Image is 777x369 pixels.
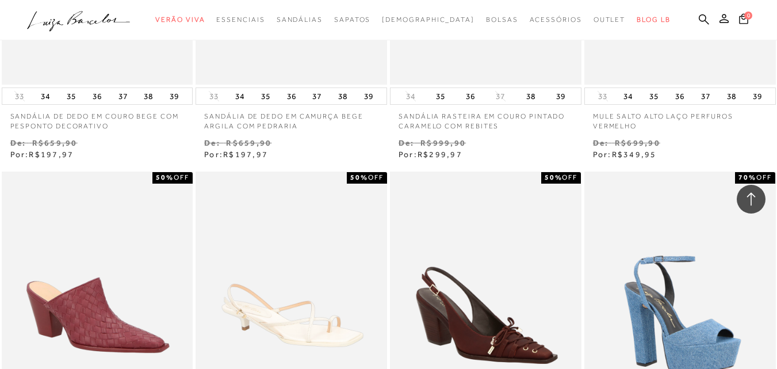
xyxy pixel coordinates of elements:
[562,173,577,181] span: OFF
[646,88,662,104] button: 35
[89,88,105,104] button: 36
[593,138,609,147] small: De:
[620,88,636,104] button: 34
[530,16,582,24] span: Acessórios
[637,16,670,24] span: BLOG LB
[486,9,518,31] a: categoryNavScreenReaderText
[724,88,740,104] button: 38
[140,88,156,104] button: 38
[216,16,265,24] span: Essenciais
[115,88,131,104] button: 37
[553,88,569,104] button: 39
[196,105,387,131] a: SANDÁLIA DE DEDO EM CAMURÇA BEGE ARGILA COM PEDRARIA
[545,173,562,181] strong: 50%
[736,13,752,28] button: 0
[361,88,377,104] button: 39
[334,9,370,31] a: categoryNavScreenReaderText
[334,16,370,24] span: Sapatos
[595,91,611,102] button: 33
[284,88,300,104] button: 36
[382,16,474,24] span: [DEMOGRAPHIC_DATA]
[32,138,78,147] small: R$659,90
[584,105,776,131] a: MULE SALTO ALTO LAÇO PERFUROS VERMELHO
[258,88,274,104] button: 35
[155,9,205,31] a: categoryNavScreenReaderText
[156,173,174,181] strong: 50%
[530,9,582,31] a: categoryNavScreenReaderText
[756,173,772,181] span: OFF
[2,105,193,131] a: SANDÁLIA DE DEDO EM COURO BEGE COM PESPONTO DECORATIVO
[166,88,182,104] button: 39
[744,12,752,20] span: 0
[738,173,756,181] strong: 70%
[368,173,384,181] span: OFF
[63,88,79,104] button: 35
[399,138,415,147] small: De:
[37,88,53,104] button: 34
[672,88,688,104] button: 36
[216,9,265,31] a: categoryNavScreenReaderText
[420,138,466,147] small: R$999,90
[174,173,189,181] span: OFF
[486,16,518,24] span: Bolsas
[418,150,462,159] span: R$299,97
[155,16,205,24] span: Verão Viva
[204,138,220,147] small: De:
[615,138,660,147] small: R$699,90
[206,91,222,102] button: 33
[390,105,581,131] a: SANDÁLIA RASTEIRA EM COURO PINTADO CARAMELO COM REBITES
[403,91,419,102] button: 34
[698,88,714,104] button: 37
[462,88,479,104] button: 36
[335,88,351,104] button: 38
[523,88,539,104] button: 38
[223,150,268,159] span: R$197,97
[637,9,670,31] a: BLOG LB
[232,88,248,104] button: 34
[492,91,508,102] button: 37
[10,138,26,147] small: De:
[593,150,657,159] span: Por:
[594,16,626,24] span: Outlet
[29,150,74,159] span: R$197,97
[399,150,462,159] span: Por:
[226,138,271,147] small: R$659,90
[204,150,268,159] span: Por:
[10,150,74,159] span: Por:
[594,9,626,31] a: categoryNavScreenReaderText
[432,88,449,104] button: 35
[612,150,657,159] span: R$349,95
[12,91,28,102] button: 33
[350,173,368,181] strong: 50%
[277,9,323,31] a: categoryNavScreenReaderText
[749,88,765,104] button: 39
[382,9,474,31] a: noSubCategoriesText
[277,16,323,24] span: Sandálias
[309,88,325,104] button: 37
